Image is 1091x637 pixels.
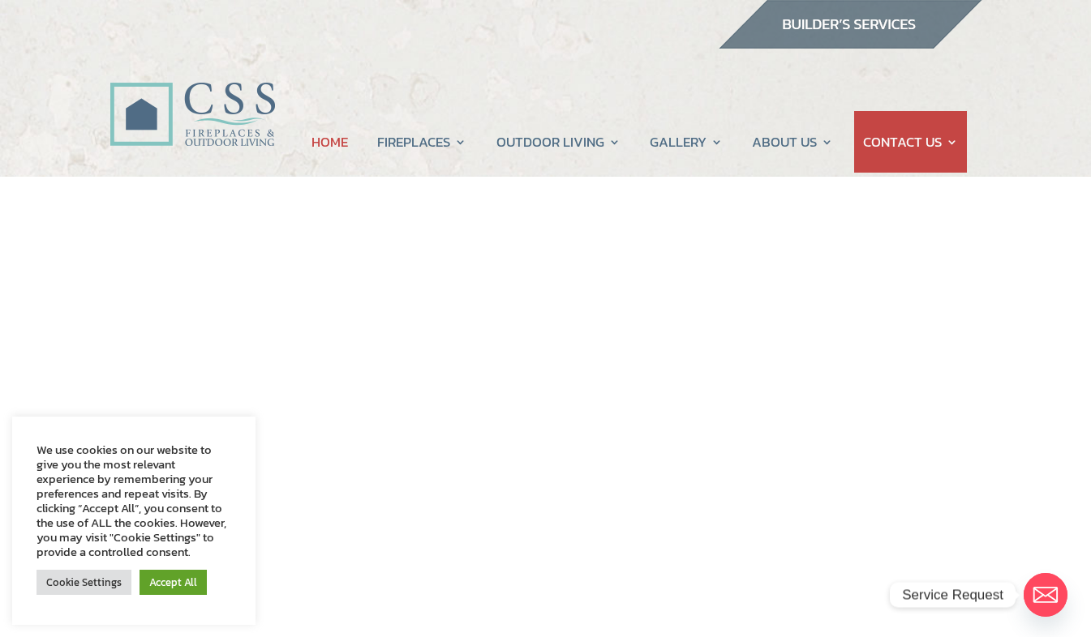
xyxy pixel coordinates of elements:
[110,37,275,155] img: CSS Fireplaces & Outdoor Living (Formerly Construction Solutions & Supply)- Jacksonville Ormond B...
[752,111,833,173] a: ABOUT US
[718,33,982,54] a: builder services construction supply
[377,111,466,173] a: FIREPLACES
[863,111,958,173] a: CONTACT US
[311,111,348,173] a: HOME
[140,570,207,595] a: Accept All
[37,442,231,559] div: We use cookies on our website to give you the most relevant experience by remembering your prefer...
[496,111,621,173] a: OUTDOOR LIVING
[1024,573,1067,617] a: Email
[37,570,131,595] a: Cookie Settings
[650,111,723,173] a: GALLERY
